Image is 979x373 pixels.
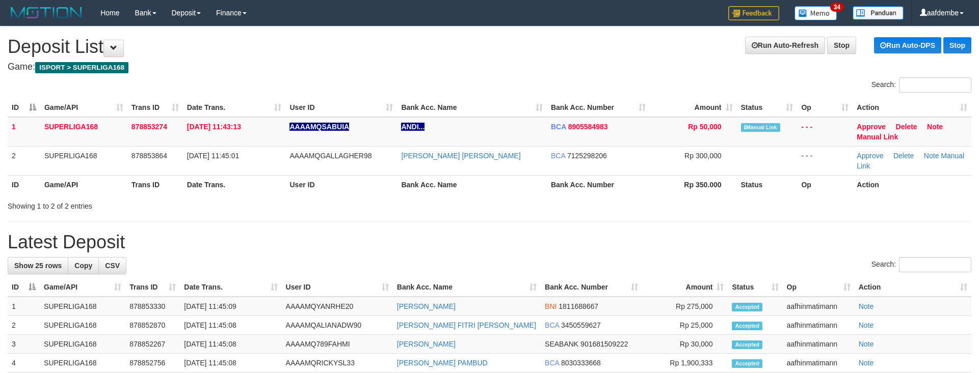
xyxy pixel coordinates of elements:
a: Manual Link [857,152,964,170]
td: aafhinmatimann [783,316,855,335]
th: Game/API [40,175,127,194]
div: Showing 1 to 2 of 2 entries [8,197,400,211]
td: aafhinmatimann [783,297,855,316]
a: Stop [943,37,971,53]
th: Action [853,175,971,194]
span: 878853864 [131,152,167,160]
th: Bank Acc. Name: activate to sort column ascending [393,278,541,297]
td: AAAAMQYANRHE20 [282,297,393,316]
th: Status [737,175,798,194]
td: [DATE] 11:45:08 [180,316,281,335]
th: Op [797,175,853,194]
td: 1 [8,117,40,147]
img: Feedback.jpg [728,6,779,20]
th: Date Trans.: activate to sort column ascending [183,98,286,117]
th: User ID: activate to sort column ascending [285,98,397,117]
td: AAAAMQRICKYSL33 [282,354,393,372]
span: Accepted [732,322,762,330]
th: Action: activate to sort column ascending [853,98,971,117]
th: Op: activate to sort column ascending [783,278,855,297]
td: Rp 1,900,333 [642,354,728,372]
td: SUPERLIGA168 [40,316,125,335]
a: Stop [827,37,856,54]
td: - - - [797,117,853,147]
span: BCA [545,321,559,329]
a: Manual Link [857,133,898,141]
th: Status: activate to sort column ascending [728,278,782,297]
span: Accepted [732,303,762,311]
span: SEABANK [545,340,578,348]
input: Search: [899,257,971,272]
span: BCA [551,123,566,131]
a: CSV [98,257,126,274]
th: Op: activate to sort column ascending [797,98,853,117]
img: panduan.png [853,6,904,20]
a: [PERSON_NAME] [397,302,456,310]
label: Search: [871,77,971,93]
span: Accepted [732,340,762,349]
th: Amount: activate to sort column ascending [650,98,737,117]
th: ID: activate to sort column descending [8,278,40,297]
a: Note [927,123,943,131]
td: 2 [8,316,40,335]
td: aafhinmatimann [783,354,855,372]
td: - - - [797,146,853,175]
h1: Latest Deposit [8,232,971,252]
td: SUPERLIGA168 [40,297,125,316]
th: ID: activate to sort column descending [8,98,40,117]
td: 2 [8,146,40,175]
a: [PERSON_NAME] FITRI [PERSON_NAME] [397,321,536,329]
th: User ID: activate to sort column ascending [282,278,393,297]
span: Copy 901681509222 to clipboard [580,340,628,348]
td: 878852267 [125,335,180,354]
td: [DATE] 11:45:08 [180,335,281,354]
a: Note [859,302,874,310]
th: User ID [285,175,397,194]
span: Show 25 rows [14,262,62,270]
a: [PERSON_NAME] PAMBUD [397,359,488,367]
th: Date Trans.: activate to sort column ascending [180,278,281,297]
th: Trans ID [127,175,183,194]
span: CSV [105,262,120,270]
span: BNI [545,302,557,310]
th: Bank Acc. Number [547,175,650,194]
a: Delete [893,152,914,160]
th: Bank Acc. Number: activate to sort column ascending [547,98,650,117]
th: Date Trans. [183,175,286,194]
span: BCA [551,152,565,160]
a: Copy [68,257,99,274]
span: Manually Linked [741,123,780,132]
th: Bank Acc. Number: activate to sort column ascending [541,278,642,297]
td: SUPERLIGA168 [40,146,127,175]
span: 34 [830,3,844,12]
td: 1 [8,297,40,316]
span: Nama rekening ada tanda titik/strip, harap diedit [289,123,349,131]
td: [DATE] 11:45:09 [180,297,281,316]
th: Trans ID: activate to sort column ascending [127,98,183,117]
a: ANDI... [401,123,425,131]
span: Rp 300,000 [684,152,721,160]
th: Trans ID: activate to sort column ascending [125,278,180,297]
a: Delete [896,123,917,131]
th: Rp 350.000 [650,175,737,194]
span: Copy 8905584983 to clipboard [568,123,608,131]
a: Note [859,340,874,348]
td: SUPERLIGA168 [40,354,125,372]
label: Search: [871,257,971,272]
td: AAAAMQ789FAHMI [282,335,393,354]
td: 878852870 [125,316,180,335]
a: Note [924,152,939,160]
td: Rp 275,000 [642,297,728,316]
th: Action: activate to sort column ascending [855,278,971,297]
a: Note [859,359,874,367]
td: aafhinmatimann [783,335,855,354]
span: ISPORT > SUPERLIGA168 [35,62,128,73]
td: Rp 25,000 [642,316,728,335]
h4: Game: [8,62,971,72]
img: Button%20Memo.svg [795,6,837,20]
span: Copy 3450559627 to clipboard [561,321,601,329]
td: AAAAMQALIANADW90 [282,316,393,335]
a: Run Auto-Refresh [745,37,825,54]
th: Game/API: activate to sort column ascending [40,98,127,117]
span: Copy 8030333668 to clipboard [561,359,601,367]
